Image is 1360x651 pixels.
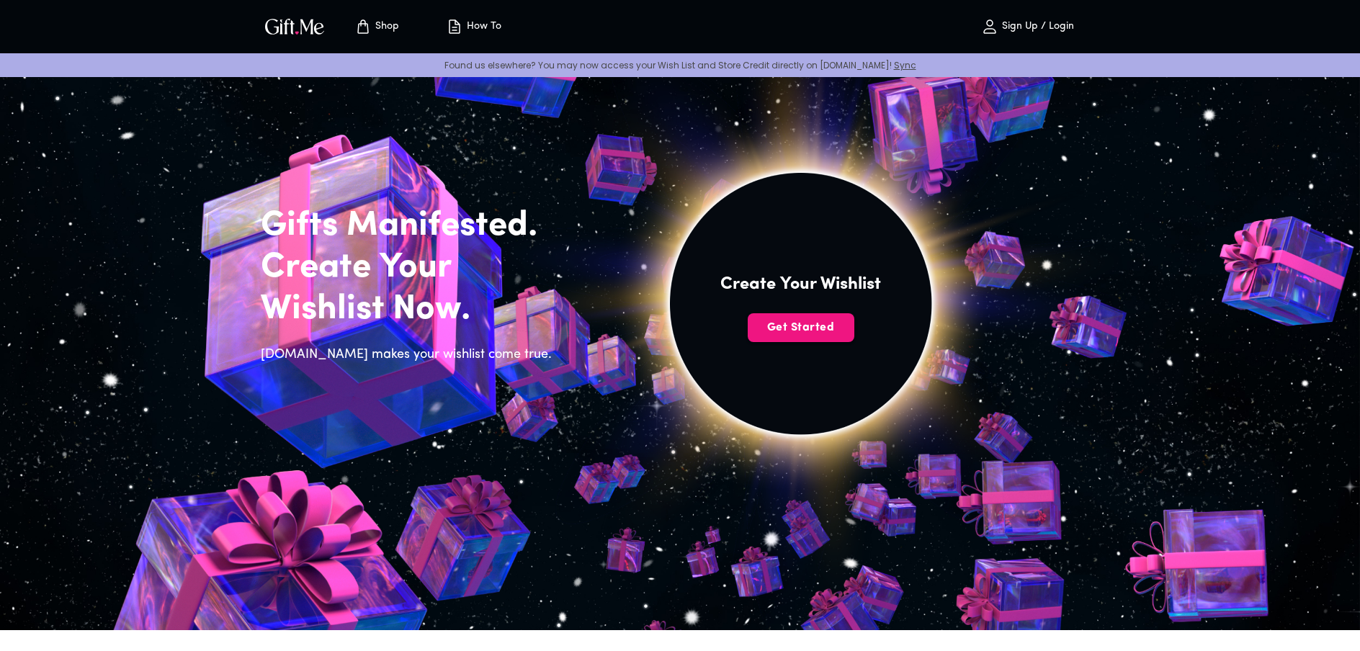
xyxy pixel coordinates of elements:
[955,4,1099,50] button: Sign Up / Login
[477,12,1124,627] img: hero_sun.png
[12,59,1348,71] p: Found us elsewhere? You may now access your Wish List and Store Credit directly on [DOMAIN_NAME]!
[261,205,560,247] h2: Gifts Manifested.
[894,59,916,71] a: Sync
[261,345,560,365] h6: [DOMAIN_NAME] makes your wishlist come true.
[337,4,416,50] button: Store page
[262,16,327,37] img: GiftMe Logo
[463,21,501,33] p: How To
[261,289,560,331] h2: Wishlist Now.
[720,273,881,296] h4: Create Your Wishlist
[261,18,328,35] button: GiftMe Logo
[748,320,854,336] span: Get Started
[434,4,513,50] button: How To
[748,313,854,342] button: Get Started
[261,247,560,289] h2: Create Your
[446,18,463,35] img: how-to.svg
[372,21,399,33] p: Shop
[998,21,1074,33] p: Sign Up / Login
